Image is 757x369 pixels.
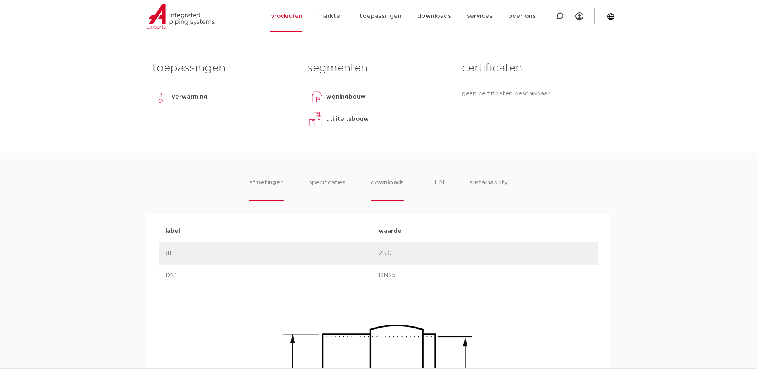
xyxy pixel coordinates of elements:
[153,60,295,76] h3: toepassingen
[379,226,592,236] p: waarde
[165,249,379,258] p: d1
[326,92,366,102] p: woningbouw
[307,60,450,76] h3: segmenten
[462,89,604,99] p: geen certificaten beschikbaar
[307,111,323,127] img: utiliteitsbouw
[309,178,345,201] li: specificaties
[249,178,284,201] li: afmetingen
[307,89,323,105] img: woningbouw
[165,226,379,236] p: label
[326,114,369,124] p: utiliteitsbouw
[172,92,207,102] p: verwarming
[153,89,168,105] img: verwarming
[371,178,404,201] li: downloads
[429,178,444,201] li: ETIM
[470,178,508,201] li: sustainability
[379,271,592,280] p: DN25
[379,249,592,258] p: 28,0
[165,271,379,280] p: DN1
[462,60,604,76] h3: certificaten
